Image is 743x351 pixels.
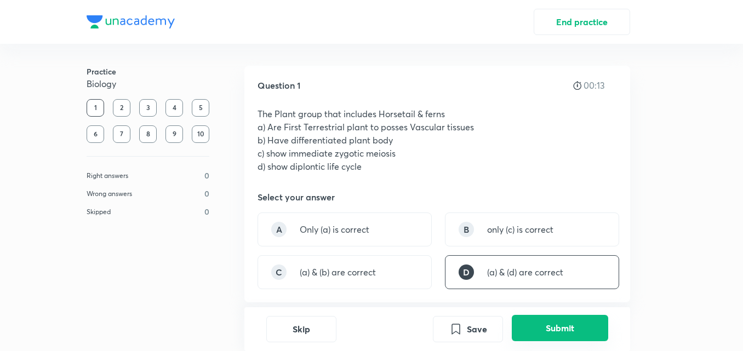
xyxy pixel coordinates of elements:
[192,125,209,143] div: 10
[139,125,157,143] div: 8
[87,171,128,181] p: Right answers
[459,222,474,237] div: B
[87,207,111,217] p: Skipped
[266,316,336,342] button: Skip
[573,80,617,90] div: 00:13
[87,15,175,28] img: Company Logo
[192,99,209,117] div: 5
[512,315,608,341] button: Submit
[258,147,617,160] p: c) show immediate zygotic meiosis
[258,191,335,204] h5: Select your answer
[258,120,617,134] p: a) Are First Terrestrial plant to posses Vascular tissues
[87,125,104,143] div: 6
[258,79,300,92] h5: Question 1
[258,160,617,173] p: d) show diplontic life cycle
[258,134,617,147] p: b) Have differentiated plant body
[87,99,104,117] div: 1
[165,99,183,117] div: 4
[87,77,209,90] h5: Biology
[204,188,209,199] p: 0
[165,125,183,143] div: 9
[459,264,474,280] div: D
[87,66,209,77] h6: Practice
[300,266,376,279] p: (a) & (b) are correct
[573,81,581,90] img: stopwatch icon
[487,266,563,279] p: (a) & (d) are correct
[113,99,130,117] div: 2
[534,9,630,35] button: End practice
[204,170,209,181] p: 0
[271,222,287,237] div: A
[87,189,132,199] p: Wrong answers
[139,99,157,117] div: 3
[271,264,287,280] div: C
[487,223,553,236] p: only (c) is correct
[113,125,130,143] div: 7
[300,223,369,236] p: Only (a) is correct
[258,107,617,120] p: The Plant group that includes Horsetail & ferns
[204,206,209,217] p: 0
[433,316,503,342] button: Save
